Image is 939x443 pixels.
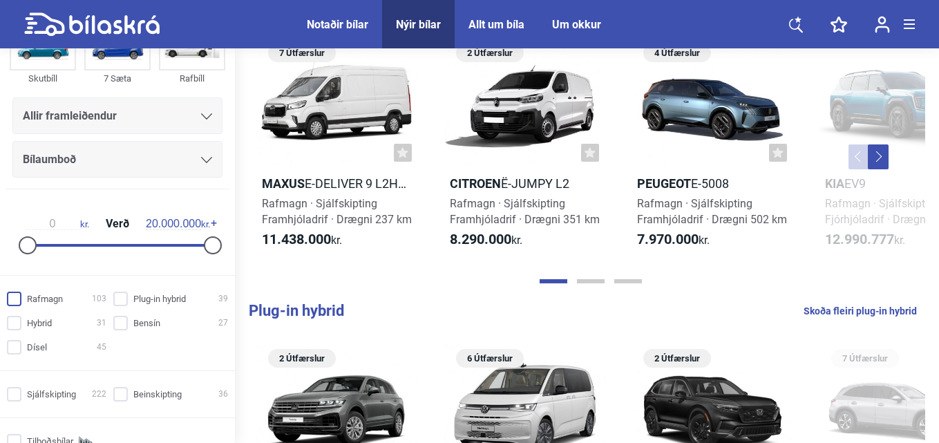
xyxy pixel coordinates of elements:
span: Rafmagn [27,292,63,306]
a: 2 ÚtfærslurCitroenë-Jumpy L2Rafmagn · SjálfskiptingFramhjóladrif · Drægni 351 km8.290.000kr. [444,39,607,261]
b: 7.970.000 [637,231,699,247]
a: Nýir bílar [396,18,441,31]
span: Sjálfskipting [27,387,76,402]
span: Bílaumboð [23,150,76,169]
b: 12.990.777 [825,231,894,247]
a: 4 ÚtfærslurPeugeote-5008Rafmagn · SjálfskiptingFramhjóladrif · Drægni 502 km7.970.000kr. [631,39,794,261]
span: Allir framleiðendur [23,106,117,126]
span: 7 Útfærslur [275,44,329,62]
span: 222 [92,387,106,402]
span: Rafmagn · Sjálfskipting Framhjóladrif · Drægni 502 km [637,197,787,226]
span: 4 Útfærslur [650,44,704,62]
a: 7 ÚtfærslurMaxuse-Deliver 9 L2H2 9,7m3Rafmagn · SjálfskiptingFramhjóladrif · Drægni 237 km11.438.... [256,39,419,261]
div: 7 Sæta [84,70,151,86]
img: user-login.svg [875,16,890,33]
span: Rafmagn · Sjálfskipting Framhjóladrif · Drægni 237 km [262,197,412,226]
button: Page 1 [540,279,567,283]
span: kr. [146,218,210,230]
span: 36 [218,387,228,402]
span: 2 Útfærslur [650,349,704,368]
h2: e-5008 [631,176,794,191]
b: 11.438.000 [262,231,331,247]
span: Hybrid [27,316,52,330]
div: Rafbíll [159,70,225,86]
button: Previous [848,144,869,169]
b: Maxus [262,176,305,191]
b: Citroen [450,176,501,191]
span: 45 [97,340,106,355]
span: 6 Útfærslur [463,349,517,368]
a: Allt um bíla [468,18,524,31]
h2: e-Deliver 9 L2H2 9,7m3 [256,176,419,191]
a: Notaðir bílar [307,18,368,31]
span: 27 [218,316,228,330]
span: 7 Útfærslur [838,349,892,368]
b: Plug-in hybrid [249,302,344,319]
span: 103 [92,292,106,306]
span: kr. [450,232,522,248]
button: Next [868,144,889,169]
b: Peugeot [637,176,691,191]
a: Um okkur [552,18,601,31]
span: Verð [102,218,133,229]
span: 31 [97,316,106,330]
h2: ë-Jumpy L2 [444,176,607,191]
span: kr. [637,232,710,248]
span: Beinskipting [133,387,182,402]
span: 2 Útfærslur [275,349,329,368]
span: 2 Útfærslur [463,44,517,62]
span: kr. [25,218,89,230]
b: 8.290.000 [450,231,511,247]
span: Plug-in hybrid [133,292,186,306]
span: 39 [218,292,228,306]
div: Skutbíll [10,70,76,86]
button: Page 2 [577,279,605,283]
span: kr. [262,232,342,248]
a: Skoða fleiri plug-in hybrid [804,302,917,320]
span: kr. [825,232,905,248]
b: Kia [825,176,844,191]
button: Page 3 [614,279,642,283]
span: Rafmagn · Sjálfskipting Framhjóladrif · Drægni 351 km [450,197,600,226]
span: Dísel [27,340,47,355]
span: Bensín [133,316,160,330]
